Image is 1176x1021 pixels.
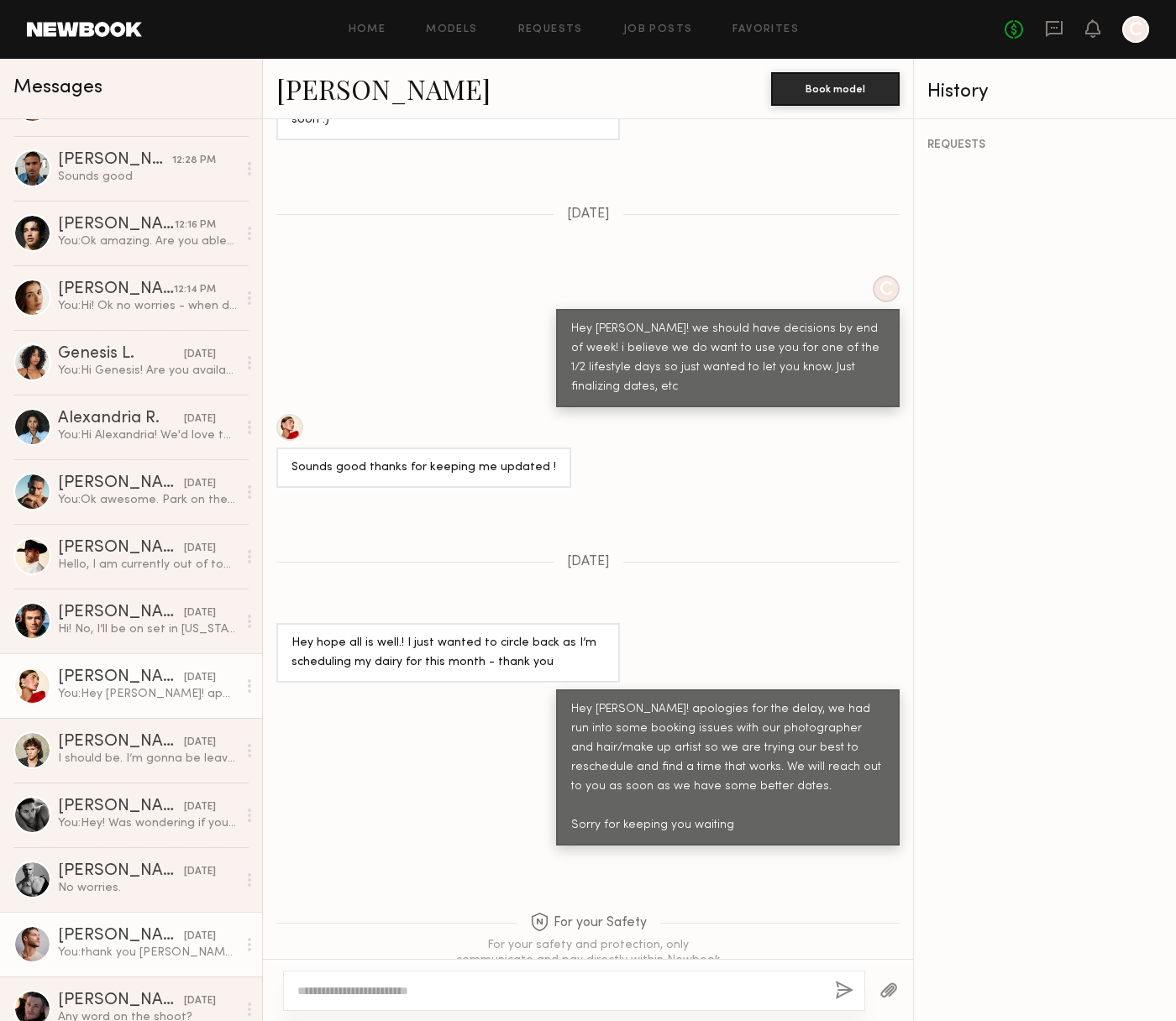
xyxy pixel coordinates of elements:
[184,411,216,427] div: [DATE]
[58,734,184,751] div: [PERSON_NAME]
[58,686,237,702] div: You: Hey [PERSON_NAME]! apologies for the delay, we had run into some booking issues with our pho...
[530,913,647,934] span: For your Safety
[58,605,184,621] div: [PERSON_NAME]
[567,207,610,222] span: [DATE]
[58,298,237,314] div: You: Hi! Ok no worries - when do you return?
[58,411,184,427] div: Alexandria R.
[184,347,216,363] div: [DATE]
[58,945,237,961] div: You: thank you [PERSON_NAME]! much appreciated!
[184,993,216,1009] div: [DATE]
[58,217,175,233] div: [PERSON_NAME]
[58,928,184,945] div: [PERSON_NAME]
[184,476,216,492] div: [DATE]
[58,621,237,637] div: Hi! No, I’ll be on set in [US_STATE] [DATE] and [DATE]
[58,751,237,767] div: I should be. I’m gonna be leaving for [US_STATE] Fashion week but that’s the 1st week of September.
[58,169,237,185] div: Sounds good
[175,217,216,233] div: 12:16 PM
[276,71,491,107] a: [PERSON_NAME]
[58,798,184,815] div: [PERSON_NAME]
[58,815,237,831] div: You: Hey! Was wondering if you were available for any shoot dates 3rd-4th week of August
[184,864,216,880] div: [DATE]
[58,346,184,363] div: Genesis L.
[454,938,722,968] div: For your safety and protection, only communicate and pay directly within Newbook
[58,557,237,573] div: Hello, I am currently out of town, but will be available [DATE]. Thanks, [PERSON_NAME]
[184,929,216,945] div: [DATE]
[58,281,174,298] div: [PERSON_NAME]
[58,475,184,492] div: [PERSON_NAME]
[771,81,900,95] a: Book model
[58,152,172,169] div: [PERSON_NAME]
[732,24,799,35] a: Favorites
[518,24,583,35] a: Requests
[58,669,184,686] div: [PERSON_NAME]
[927,139,1163,151] div: REQUESTS
[623,24,693,35] a: Job Posts
[1122,16,1149,43] a: C
[13,78,102,97] span: Messages
[184,735,216,751] div: [DATE]
[58,880,237,896] div: No worries.
[174,282,216,298] div: 12:14 PM
[184,799,216,815] div: [DATE]
[184,670,216,686] div: [DATE]
[571,700,885,835] div: Hey [PERSON_NAME]! apologies for the delay, we had run into some booking issues with our photogra...
[184,605,216,621] div: [DATE]
[58,863,184,880] div: [PERSON_NAME]
[58,363,237,379] div: You: Hi Genesis! Are you available for casting [DATE] 2-3pm? [STREET_ADDRESS][US_STATE]
[571,320,885,397] div: Hey [PERSON_NAME]! we should have decisions by end of week! i believe we do want to use you for o...
[349,24,386,35] a: Home
[58,992,184,1009] div: [PERSON_NAME]
[172,153,216,169] div: 12:28 PM
[58,233,237,249] div: You: Ok amazing. Are you able to do $800 for the 8hr day? We're finalizing moodboard and photogra...
[291,634,605,673] div: Hey hope all is well.! I just wanted to circle back as I’m scheduling my dairy for this month - t...
[771,72,900,106] button: Book model
[426,24,477,35] a: Models
[58,492,237,508] div: You: Ok awesome. Park on the [US_STATE][GEOGRAPHIC_DATA] side of the parking lot, enter through t...
[58,540,184,557] div: [PERSON_NAME]
[58,427,237,443] div: You: Hi Alexandria! We'd love to see you for casting to potentially book you for lifestyle on 10/...
[567,555,610,569] span: [DATE]
[184,541,216,557] div: [DATE]
[927,82,1163,102] div: History
[291,458,556,478] div: Sounds good thanks for keeping me updated !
